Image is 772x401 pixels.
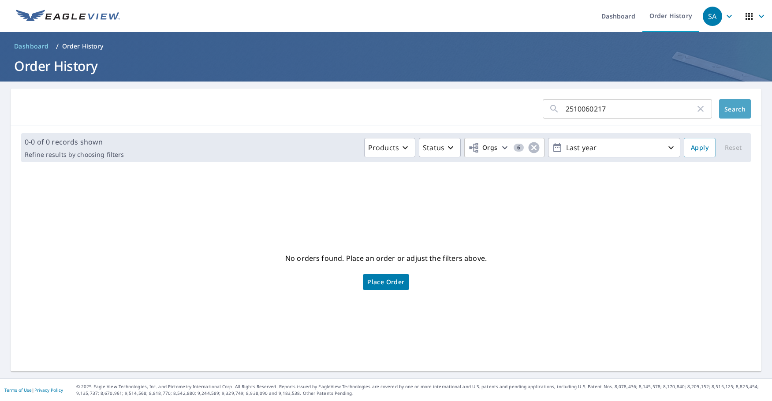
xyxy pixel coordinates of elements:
[691,142,709,153] span: Apply
[4,387,32,393] a: Terms of Use
[514,145,524,151] span: 6
[566,97,695,121] input: Address, Report #, Claim ID, etc.
[4,387,63,393] p: |
[363,274,409,290] a: Place Order
[25,137,124,147] p: 0-0 of 0 records shown
[468,142,498,153] span: Orgs
[368,142,399,153] p: Products
[11,39,52,53] a: Dashboard
[684,138,716,157] button: Apply
[56,41,59,52] li: /
[25,151,124,159] p: Refine results by choosing filters
[719,99,751,119] button: Search
[563,140,666,156] p: Last year
[76,383,768,397] p: © 2025 Eagle View Technologies, Inc. and Pictometry International Corp. All Rights Reserved. Repo...
[703,7,722,26] div: SA
[464,138,545,157] button: Orgs6
[11,39,761,53] nav: breadcrumb
[364,138,415,157] button: Products
[62,42,104,51] p: Order History
[285,251,487,265] p: No orders found. Place an order or adjust the filters above.
[14,42,49,51] span: Dashboard
[11,57,761,75] h1: Order History
[726,105,744,113] span: Search
[548,138,680,157] button: Last year
[423,142,444,153] p: Status
[419,138,461,157] button: Status
[34,387,63,393] a: Privacy Policy
[367,280,404,284] span: Place Order
[16,10,120,23] img: EV Logo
